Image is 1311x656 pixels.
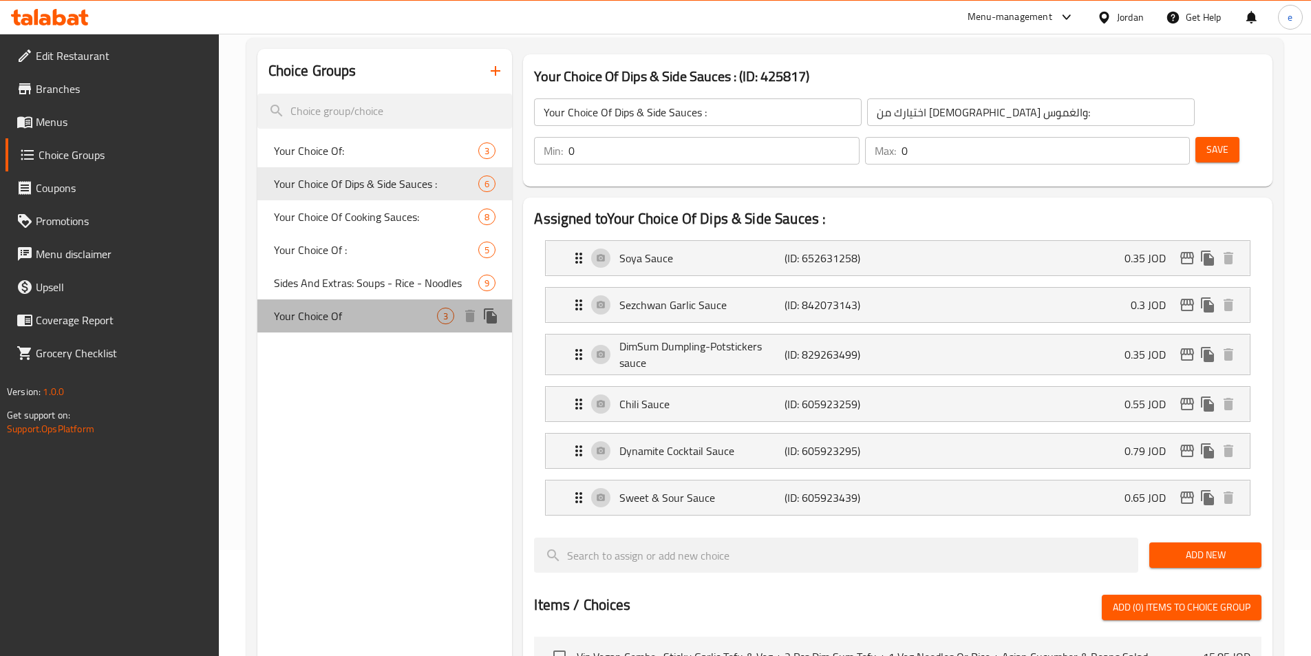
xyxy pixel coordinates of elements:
p: Sweet & Sour Sauce [619,489,784,506]
button: edit [1177,441,1197,461]
button: duplicate [1197,248,1218,268]
div: Sides And Extras: Soups - Rice - Noodles9 [257,266,513,299]
h2: Items / Choices [534,595,630,615]
button: duplicate [480,306,501,326]
span: Coupons [36,180,208,196]
span: Promotions [36,213,208,229]
p: (ID: 605923295) [785,443,895,459]
span: Your Choice Of Cooking Sauces: [274,209,479,225]
p: (ID: 605923259) [785,396,895,412]
span: Sides And Extras: Soups - Rice - Noodles [274,275,479,291]
li: Expand [534,282,1261,328]
button: delete [1218,394,1239,414]
a: Promotions [6,204,219,237]
span: Your Choice Of Dips & Side Sauces : [274,176,479,192]
p: Chili Sauce [619,396,784,412]
p: 0.79 JOD [1125,443,1177,459]
span: Coverage Report [36,312,208,328]
a: Coverage Report [6,304,219,337]
span: Add (0) items to choice group [1113,599,1250,616]
div: Choices [478,275,495,291]
p: 0.65 JOD [1125,489,1177,506]
a: Grocery Checklist [6,337,219,370]
div: Expand [546,288,1250,322]
div: Your Choice Of Dips & Side Sauces :6 [257,167,513,200]
button: edit [1177,248,1197,268]
div: Your Choice Of :5 [257,233,513,266]
input: search [257,94,513,129]
input: search [534,538,1138,573]
span: 3 [438,310,454,323]
a: Support.OpsPlatform [7,420,94,438]
li: Expand [534,381,1261,427]
div: Your Choice Of:3 [257,134,513,167]
button: duplicate [1197,295,1218,315]
span: 1.0.0 [43,383,64,401]
p: 0.55 JOD [1125,396,1177,412]
a: Menus [6,105,219,138]
span: 6 [479,178,495,191]
button: edit [1177,394,1197,414]
p: Min: [544,142,563,159]
span: Your Choice Of: [274,142,479,159]
span: Get support on: [7,406,70,424]
span: Version: [7,383,41,401]
li: Expand [534,328,1261,381]
a: Upsell [6,271,219,304]
p: Soya Sauce [619,250,784,266]
li: Expand [534,235,1261,282]
button: duplicate [1197,394,1218,414]
button: edit [1177,344,1197,365]
span: 8 [479,211,495,224]
div: Choices [478,242,495,258]
div: Jordan [1117,10,1144,25]
button: edit [1177,295,1197,315]
p: Max: [875,142,896,159]
h3: Your Choice Of Dips & Side Sauces : (ID: 425817) [534,65,1261,87]
span: Branches [36,81,208,97]
div: Expand [546,387,1250,421]
p: (ID: 829263499) [785,346,895,363]
p: 0.35 JOD [1125,346,1177,363]
button: delete [1218,344,1239,365]
span: Add New [1160,547,1250,564]
div: Expand [546,241,1250,275]
span: Menus [36,114,208,130]
div: Expand [546,480,1250,515]
button: Save [1195,137,1239,162]
button: delete [460,306,480,326]
p: (ID: 842073143) [785,297,895,313]
span: Your Choice Of : [274,242,479,258]
button: delete [1218,487,1239,508]
div: Your Choice Of Cooking Sauces:8 [257,200,513,233]
a: Choice Groups [6,138,219,171]
span: Upsell [36,279,208,295]
div: Choices [478,142,495,159]
span: Grocery Checklist [36,345,208,361]
p: 0.3 JOD [1131,297,1177,313]
button: edit [1177,487,1197,508]
button: Add New [1149,542,1261,568]
p: Dynamite Cocktail Sauce [619,443,784,459]
span: 9 [479,277,495,290]
span: Menu disclaimer [36,246,208,262]
button: delete [1218,441,1239,461]
p: (ID: 652631258) [785,250,895,266]
a: Menu disclaimer [6,237,219,271]
span: 5 [479,244,495,257]
li: Expand [534,427,1261,474]
span: Choice Groups [39,147,208,163]
p: 0.35 JOD [1125,250,1177,266]
span: 3 [479,145,495,158]
div: Expand [546,434,1250,468]
p: (ID: 605923439) [785,489,895,506]
span: Your Choice Of [274,308,438,324]
a: Edit Restaurant [6,39,219,72]
span: Edit Restaurant [36,47,208,64]
span: Save [1206,141,1228,158]
div: Menu-management [968,9,1052,25]
button: delete [1218,248,1239,268]
div: Choices [437,308,454,324]
h2: Assigned to Your Choice Of Dips & Side Sauces : [534,209,1261,229]
div: Expand [546,335,1250,374]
